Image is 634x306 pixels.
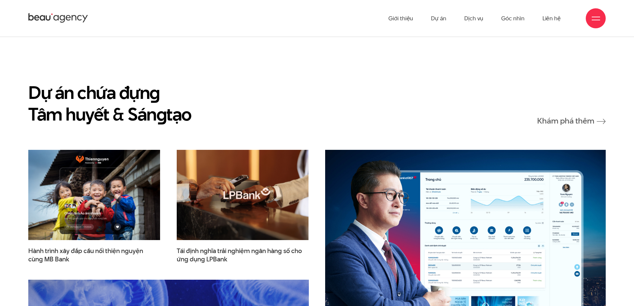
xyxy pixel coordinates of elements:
span: ứng dụng LPBank [177,255,227,264]
span: Tái định nghĩa trải nghiệm ngân hàng số cho [177,247,309,263]
en: g [156,102,167,127]
span: cùng MB Bank [28,255,69,264]
h2: Dự án chứa đựn Tâm huyết & Sán tạo [28,82,191,125]
a: Khám phá thêm [537,117,606,125]
a: Tái định nghĩa trải nghiệm ngân hàng số choứng dụng LPBank [177,247,309,263]
en: g [149,80,160,105]
span: Hành trình xây đắp cầu nối thiện nguyện [28,247,160,263]
a: Hành trình xây đắp cầu nối thiện nguyệncùng MB Bank [28,247,160,263]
